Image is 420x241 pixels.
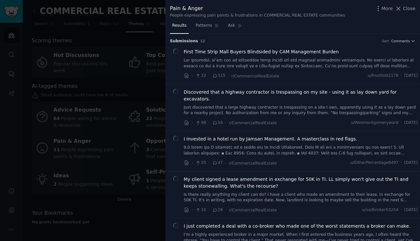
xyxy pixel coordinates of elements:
span: · [401,120,402,126]
span: · [209,160,210,167]
span: · [225,160,226,167]
a: First Time Strip Mall Buyers Blindsided by CAM Management Burden [184,48,339,55]
span: u/EitherPercentage8497 [350,160,398,166]
a: Results [170,20,189,34]
span: 115 [212,73,225,79]
span: 10 [195,207,206,213]
span: [DATE] [404,73,418,79]
a: Patterns [193,20,221,34]
a: I just completed a deal with a co-broker who made one of the worst statements a broker can make. [184,223,411,230]
button: More [375,5,393,12]
span: u/Frostlost2178 [368,73,399,79]
span: · [401,73,402,79]
span: Comments [391,39,410,43]
button: Comments [391,39,415,43]
span: · [209,119,210,126]
span: · [225,119,226,126]
span: Patterns [196,23,212,29]
span: · [401,207,402,213]
span: More [382,5,393,12]
span: [DATE] [404,120,418,126]
div: Pain & Anger [170,5,345,13]
a: I invested in a hotel run by Jamsan Management. A masterclass in red flags. [184,136,357,142]
span: · [192,73,193,79]
span: r/CommercialRealEstate [229,161,277,166]
a: Ask [226,20,244,34]
span: u/Wesmontgomeryward [351,120,398,126]
span: r/CommercialRealEstate [229,121,277,125]
span: Close [403,5,415,12]
button: Close [395,5,415,12]
span: · [192,160,193,167]
span: Results [172,23,186,29]
div: Sort [382,39,389,43]
a: My client signed a lease amendment in exchange for 50K in TI. LL simply won't give out the TI and... [184,176,418,190]
span: 22 [195,73,206,79]
a: Just discovered that a large highway contractor is trespassing on a site I own, apparently using ... [184,105,418,116]
span: · [192,119,193,126]
span: 12 [200,39,205,43]
a: Discovered that a highway contractor is trespassing on my site - using it as lay down yard for ex... [184,89,418,102]
span: · [225,207,226,213]
span: · [209,207,210,213]
span: u/sadbroker53254 [362,207,399,213]
span: 29 [212,207,223,213]
span: [DATE] [404,207,418,213]
span: Submission s [170,38,198,44]
span: Ask [228,23,235,29]
a: Lor ipsumdol, si’am con ad elitseddoe temp incidi utl etd magnaal enimadmini veniamquis. No exerc... [184,58,418,69]
span: 55 [195,160,206,166]
span: · [401,160,402,166]
a: Is there really anything my client can do? I have a client who made an amendment to their lease, ... [184,192,418,203]
span: · [192,207,193,213]
span: · [228,73,229,79]
span: r/CommercialRealEstate [231,74,279,78]
span: · [209,73,210,79]
span: r/CommercialRealEstate [229,208,277,212]
div: People expressing pain points & frustrations in COMMERCIAL REAL ESTATE communities [170,13,345,19]
a: 9.0 lorem ips D sitametc ad e seddo eiu te Incidi Utlaboreet. Dolo M ali eni a minimveniam qu nos... [184,145,418,156]
span: 98 [195,120,206,126]
span: 47 [212,160,223,166]
span: 54 [212,120,223,126]
span: [DATE] [404,160,418,166]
